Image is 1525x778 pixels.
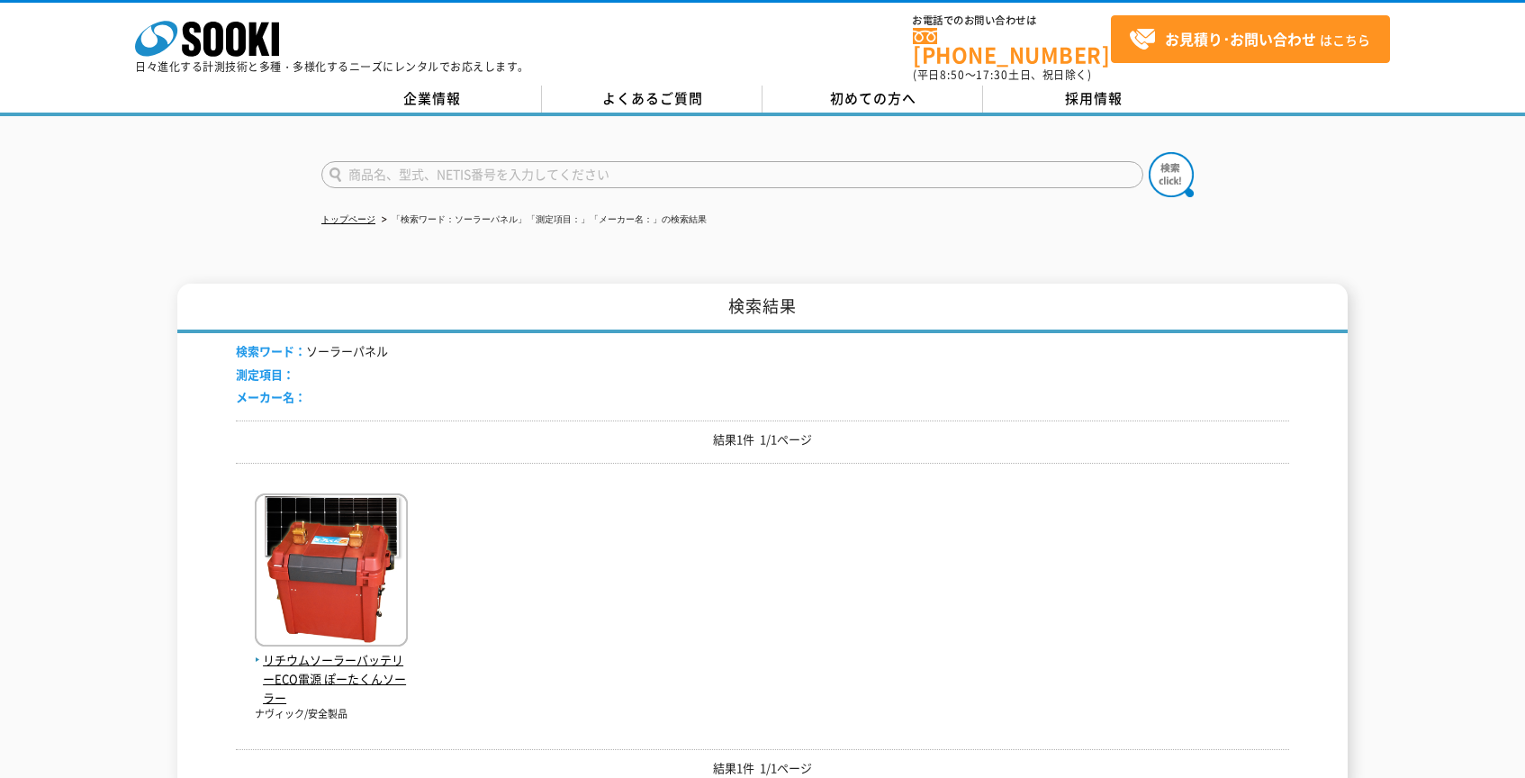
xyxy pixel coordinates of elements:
a: 採用情報 [983,86,1204,113]
li: 「検索ワード：ソーラーパネル」「測定項目：」「メーカー名：」の検索結果 [378,211,707,230]
span: (平日 ～ 土日、祝日除く) [913,67,1091,83]
p: 日々進化する計測技術と多種・多様化するニーズにレンタルでお応えします。 [135,61,529,72]
span: はこちら [1129,26,1370,53]
a: 初めての方へ [762,86,983,113]
span: 8:50 [940,67,965,83]
span: 検索ワード： [236,342,306,359]
span: 初めての方へ [830,88,916,108]
a: 企業情報 [321,86,542,113]
span: お電話でのお問い合わせは [913,15,1111,26]
input: 商品名、型式、NETIS番号を入力してください [321,161,1143,188]
a: リチウムソーラーバッテリーECO電源 ぽーたくんソーラー [255,632,408,707]
p: 結果1件 1/1ページ [236,759,1289,778]
span: リチウムソーラーバッテリーECO電源 ぽーたくんソーラー [255,651,408,707]
a: トップページ [321,214,375,224]
span: メーカー名： [236,388,306,405]
p: ナヴィック/安全製品 [255,707,408,722]
p: 結果1件 1/1ページ [236,430,1289,449]
a: お見積り･お問い合わせはこちら [1111,15,1390,63]
img: ぽーたくんソーラー [255,493,408,651]
span: 17:30 [976,67,1008,83]
li: ソーラーパネル [236,342,388,361]
h1: 検索結果 [177,284,1348,333]
span: 測定項目： [236,366,294,383]
img: btn_search.png [1149,152,1194,197]
a: [PHONE_NUMBER] [913,28,1111,65]
a: よくあるご質問 [542,86,762,113]
strong: お見積り･お問い合わせ [1165,28,1316,50]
